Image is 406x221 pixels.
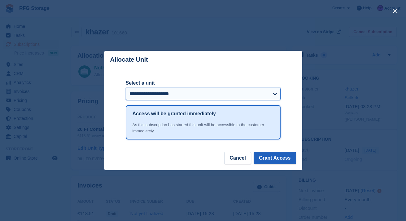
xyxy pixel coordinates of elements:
[390,6,400,16] button: close
[224,152,251,164] button: Cancel
[133,110,216,117] h1: Access will be granted immediately
[110,56,148,63] p: Allocate Unit
[133,122,274,134] div: As this subscription has started this unit will be accessible to the customer immediately.
[254,152,296,164] button: Grant Access
[126,79,281,87] label: Select a unit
